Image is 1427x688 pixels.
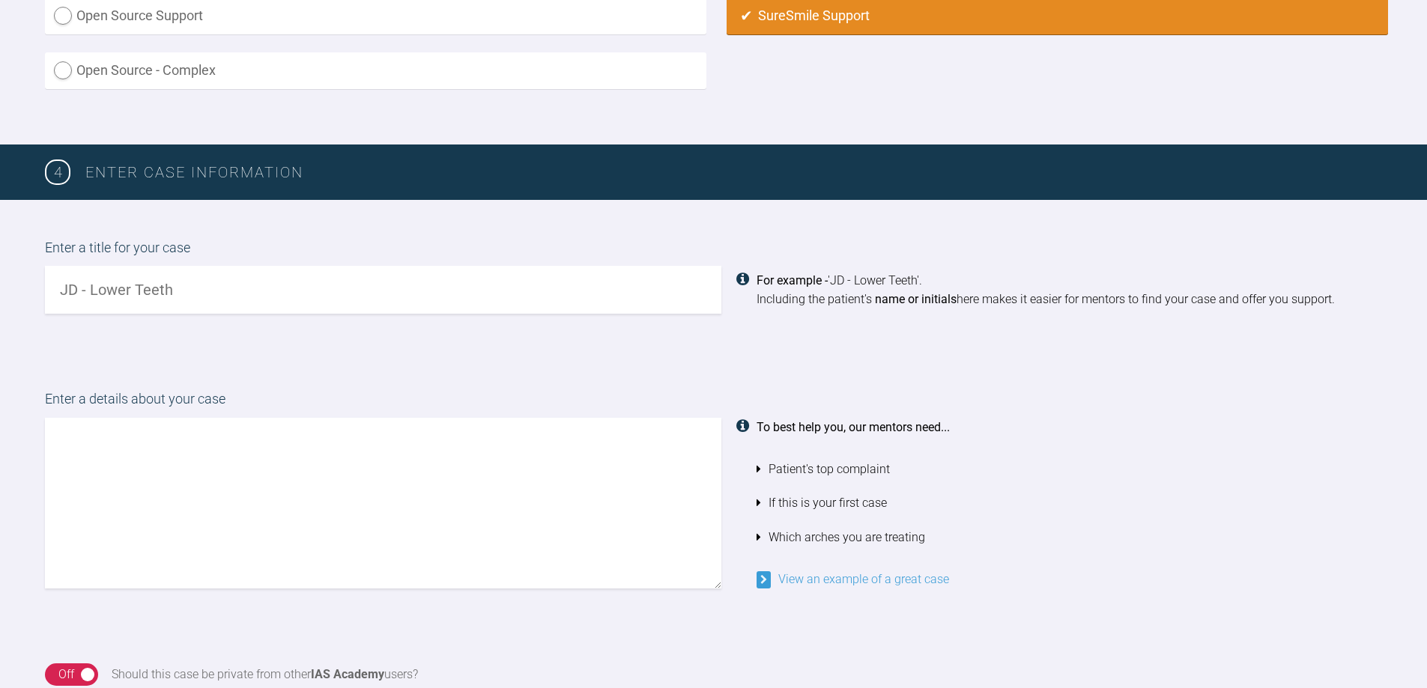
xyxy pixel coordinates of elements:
span: 4 [45,159,70,185]
input: JD - Lower Teeth [45,266,721,314]
label: Open Source - Complex [45,52,706,89]
div: 'JD - Lower Teeth'. Including the patient's here makes it easier for mentors to find your case an... [757,271,1383,309]
li: Which arches you are treating [757,520,1383,555]
label: Enter a title for your case [45,237,1382,267]
a: View an example of a great case [757,572,949,586]
strong: IAS Academy [311,667,384,681]
div: Should this case be private from other users? [112,665,418,684]
div: Off [58,665,74,684]
h3: Enter case information [85,160,1382,184]
li: Patient's top complaint [757,452,1383,487]
strong: To best help you, our mentors need... [757,420,950,434]
label: Enter a details about your case [45,389,1382,418]
li: If this is your first case [757,486,1383,520]
strong: name or initials [875,292,957,306]
strong: For example - [757,273,828,287]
